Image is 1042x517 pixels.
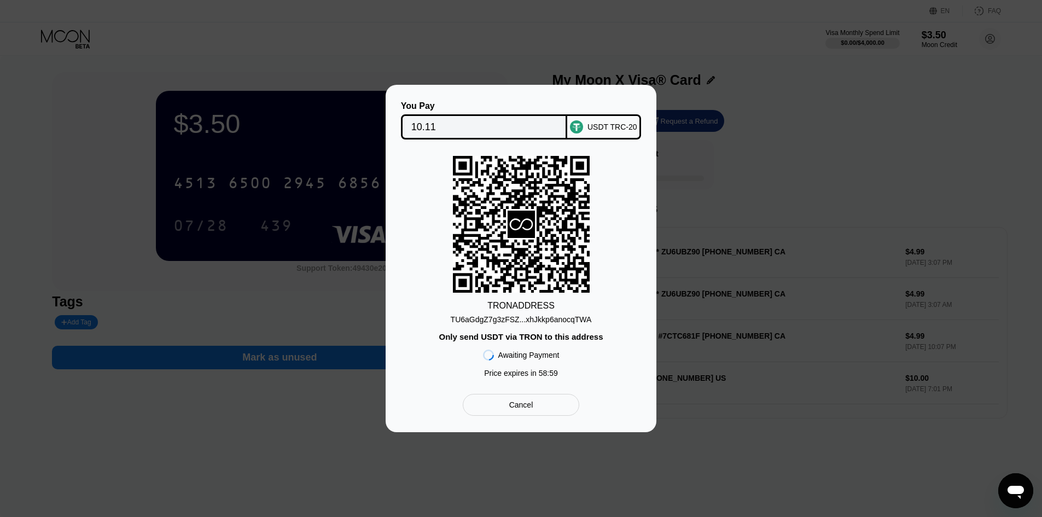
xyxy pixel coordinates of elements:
div: TRON ADDRESS [487,301,555,311]
div: TU6aGdgZ7g3zFSZ...xhJkkp6anocqTWA [451,315,592,324]
div: Cancel [509,400,533,410]
div: USDT TRC-20 [587,123,637,131]
div: You Pay [401,101,568,111]
span: 58 : 59 [539,369,558,377]
div: You PayUSDT TRC-20 [402,101,640,140]
div: Awaiting Payment [498,351,560,359]
iframe: Button to launch messaging window [998,473,1033,508]
div: TU6aGdgZ7g3zFSZ...xhJkkp6anocqTWA [451,311,592,324]
div: Only send USDT via TRON to this address [439,332,603,341]
div: Cancel [463,394,579,416]
div: Price expires in [484,369,558,377]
